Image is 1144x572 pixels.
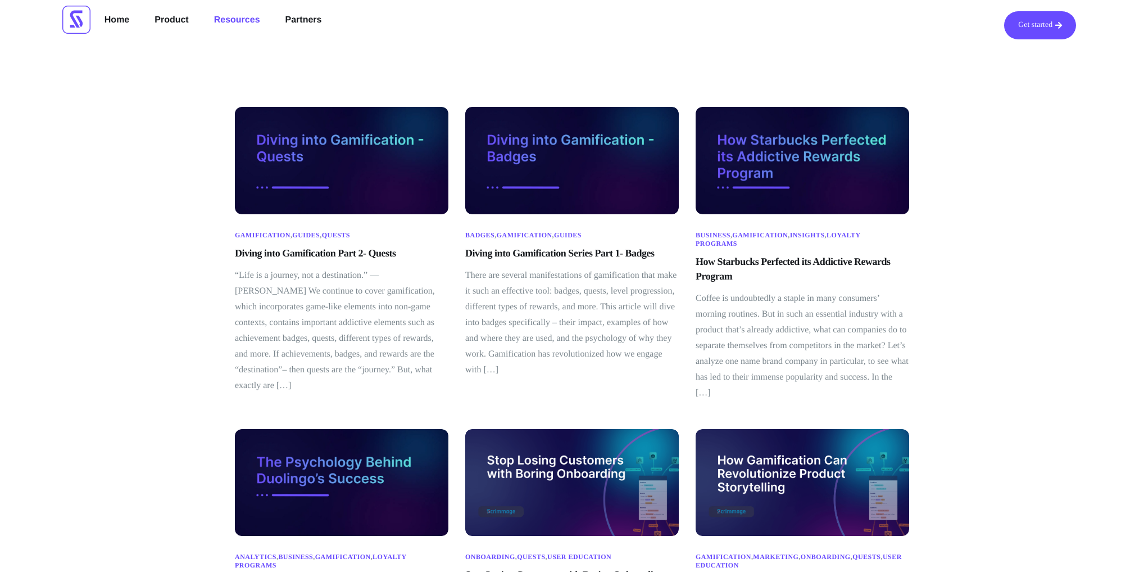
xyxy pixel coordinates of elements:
[696,107,909,214] img: Article thumbnail
[465,478,679,487] a: Stop Losing Customers with Boring Onboarding
[235,247,396,259] a: Diving into Gamification Part 2- Quests
[465,553,611,561] span: , ,
[465,107,679,214] img: Diving into gamification - badges (Thumbnail)
[696,553,902,569] a: User Education
[517,553,545,561] a: Quests
[96,11,330,29] nav: Menu
[696,429,909,537] img: How gamification can revolutionize product storytelling
[1004,11,1076,39] a: Get started
[465,247,655,259] a: Diving into Gamification Series Part 1- Badges
[696,478,909,487] a: How Gamification Can Revolutionize Product Storytelling
[235,268,448,394] p: “Life is a journey, not a destination.” ― [PERSON_NAME] We continue to cover gamification, which ...
[235,107,448,214] img: Diving into Gamification - Quests
[696,256,891,282] a: How Starbucks Perfected its Addictive Rewards Program
[235,429,448,537] img: Thumbnail Image - The Psychology Behind Duolingo's Success
[96,11,138,29] a: Home
[801,553,851,561] a: Onboarding
[465,231,494,239] a: Badges
[277,11,330,29] a: Partners
[696,156,909,165] a: How Starbucks Perfected its Addictive Rewards Program
[278,553,313,561] a: Business
[235,231,290,239] a: Gamification
[554,231,582,239] a: Guides
[322,231,350,239] a: Quests
[235,478,448,487] a: The Psychology Behind Duolingo’s Success
[732,231,788,239] a: Gamification
[696,231,730,239] a: Business
[292,231,320,239] a: Guides
[696,553,751,561] a: Gamification
[235,231,350,240] span: , ,
[790,231,825,239] a: Insights
[235,156,448,165] a: Diving into Gamification Part 2- Quests
[235,553,406,569] a: Loyalty Programs
[465,231,582,240] span: , ,
[315,553,371,561] a: Gamification
[235,553,276,561] a: Analytics
[753,553,798,561] a: Marketing
[852,553,880,561] a: Quests
[465,429,679,537] img: Stop losing customers with boring onboarding - thumbnail
[696,231,860,247] a: Loyalty Programs
[547,553,611,561] a: User Education
[696,553,902,570] span: , , , ,
[62,6,90,34] img: Scrimmage Square Icon Logo
[465,156,679,165] a: Diving into Gamification Series Part 1- Badges
[235,553,442,570] span: , , ,
[146,11,197,29] a: Product
[696,291,909,401] p: Coffee is undoubtedly a staple in many consumers’ morning routines. But in such an essential indu...
[497,231,552,239] a: Gamification
[696,231,902,248] span: , , ,
[465,553,515,561] a: Onboarding
[206,11,269,29] a: Resources
[465,268,679,378] p: There are several manifestations of gamification that make it such an effective tool: badges, que...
